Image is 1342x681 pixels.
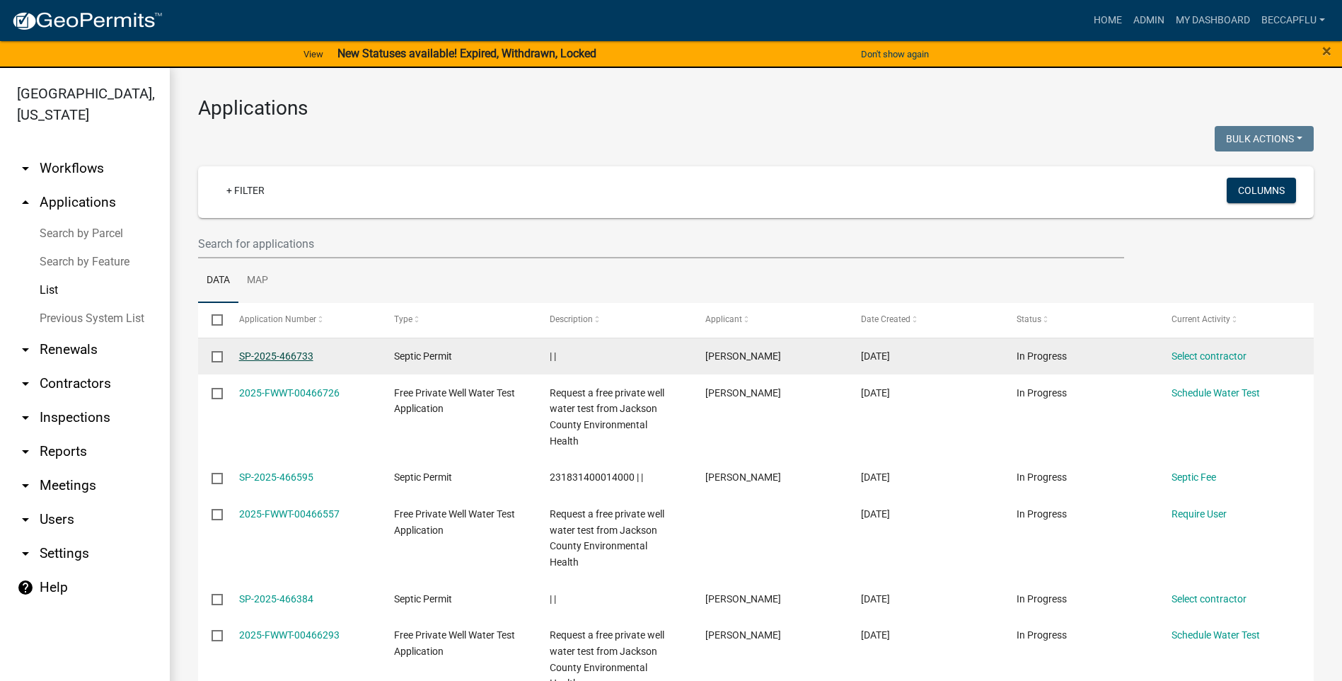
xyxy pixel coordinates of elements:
a: 2025-FWWT-00466726 [239,387,340,399]
span: 08/20/2025 [861,350,890,362]
datatable-header-cell: Current Activity [1158,303,1314,337]
span: In Progress [1017,471,1067,483]
button: Columns [1227,178,1296,203]
span: In Progress [1017,593,1067,605]
span: Lisa [705,629,781,641]
button: Don't show again [855,42,935,66]
a: View [298,42,329,66]
i: arrow_drop_down [17,375,34,392]
datatable-header-cell: Status [1002,303,1158,337]
span: 08/20/2025 [861,508,890,520]
a: SP-2025-466384 [239,593,313,605]
span: 08/20/2025 [861,471,890,483]
i: arrow_drop_down [17,511,34,528]
span: Request a free private well water test from Jackson County Environmental Health [550,508,664,568]
datatable-header-cell: Application Number [225,303,381,337]
a: Map [238,258,277,304]
a: 2025-FWWT-00466557 [239,508,340,520]
i: arrow_drop_down [17,443,34,460]
i: arrow_drop_down [17,160,34,177]
span: Septic Permit [394,471,452,483]
h3: Applications [198,96,1314,120]
a: Septic Fee [1172,471,1216,483]
span: Free Private Well Water Test Application [394,508,515,536]
a: Home [1088,7,1128,34]
span: Applicant [705,314,742,324]
span: In Progress [1017,508,1067,520]
a: + Filter [215,178,276,203]
a: Select contractor [1172,350,1246,362]
span: 08/19/2025 [861,593,890,605]
span: 231831400014000 | | [550,471,643,483]
a: My Dashboard [1170,7,1256,34]
span: | | [550,350,556,362]
span: Free Private Well Water Test Application [394,629,515,657]
i: help [17,579,34,596]
span: Description [550,314,593,324]
span: kevin hammond [705,350,781,362]
span: Application Number [239,314,316,324]
a: Admin [1128,7,1170,34]
datatable-header-cell: Applicant [692,303,848,337]
span: Status [1017,314,1041,324]
span: Type [394,314,412,324]
i: arrow_drop_down [17,341,34,358]
a: Require User [1172,508,1227,520]
a: SP-2025-466595 [239,471,313,483]
span: Emily Ellingson [705,387,781,399]
span: Septic Permit [394,593,452,605]
datatable-header-cell: Type [381,303,536,337]
span: In Progress [1017,629,1067,641]
datatable-header-cell: Description [536,303,692,337]
button: Close [1322,42,1331,59]
span: 08/20/2025 [861,387,890,399]
span: × [1322,41,1331,61]
span: Tyler Halvorson [705,593,781,605]
i: arrow_drop_down [17,477,34,494]
i: arrow_drop_up [17,194,34,211]
a: Schedule Water Test [1172,629,1260,641]
a: Select contractor [1172,593,1246,605]
a: Data [198,258,238,304]
span: In Progress [1017,387,1067,399]
span: Diane Wilhelm [705,471,781,483]
span: Free Private Well Water Test Application [394,387,515,415]
strong: New Statuses available! Expired, Withdrawn, Locked [337,47,596,60]
datatable-header-cell: Date Created [848,303,1003,337]
button: Bulk Actions [1215,126,1314,151]
span: Current Activity [1172,314,1230,324]
i: arrow_drop_down [17,545,34,562]
a: 2025-FWWT-00466293 [239,629,340,641]
a: BeccaPflu [1256,7,1331,34]
a: Schedule Water Test [1172,387,1260,399]
input: Search for applications [198,229,1124,258]
span: 08/19/2025 [861,629,890,641]
span: Date Created [861,314,910,324]
i: arrow_drop_down [17,409,34,426]
span: In Progress [1017,350,1067,362]
a: SP-2025-466733 [239,350,313,362]
span: | | [550,593,556,605]
datatable-header-cell: Select [198,303,225,337]
span: Septic Permit [394,350,452,362]
span: Request a free private well water test from Jackson County Environmental Health [550,387,664,447]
